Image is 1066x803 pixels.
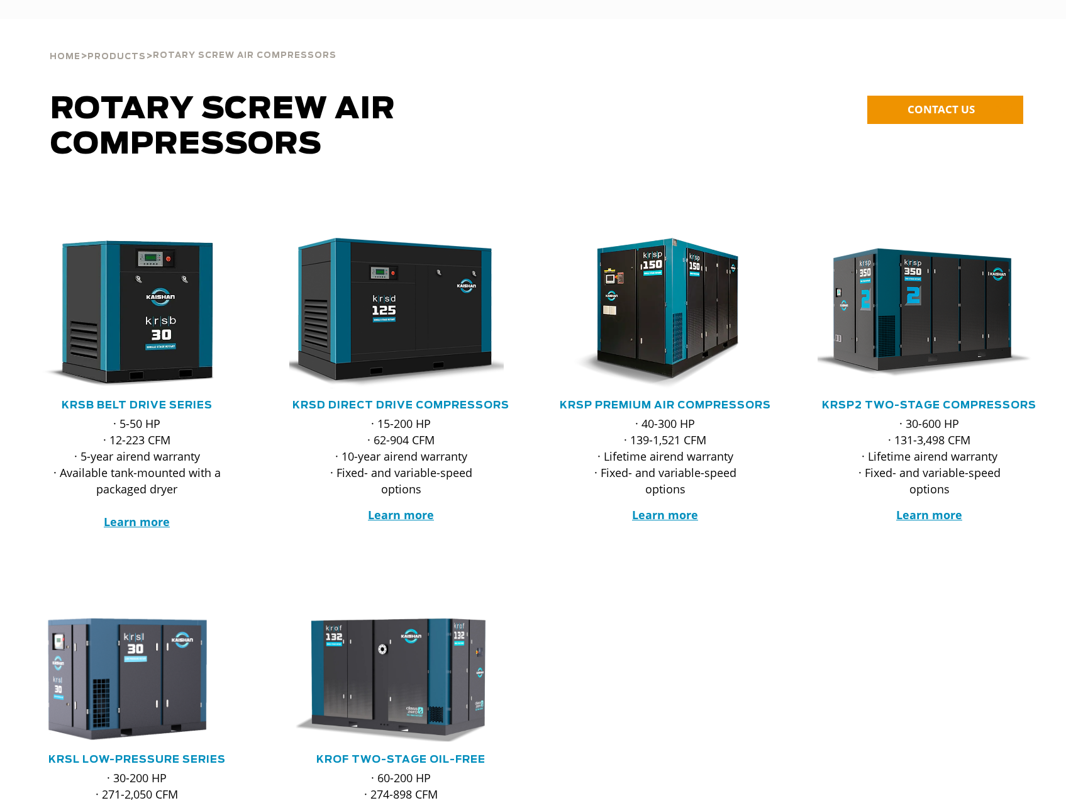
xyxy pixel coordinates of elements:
img: krsp150 [544,238,768,389]
a: Products [87,50,146,62]
div: krsp150 [553,238,777,389]
p: · 15-200 HP · 62-904 CFM · 10-year airend warranty · Fixed- and variable-speed options [314,415,488,497]
img: krsd125 [280,238,504,389]
span: CONTACT US [908,102,975,116]
span: Rotary Screw Air Compressors [50,94,396,160]
div: krsp350 [818,238,1041,389]
span: Home [50,53,81,61]
span: Rotary Screw Air Compressors [153,52,336,60]
a: KRSP2 Two-Stage Compressors [822,400,1036,410]
div: krsd125 [289,238,513,389]
a: Learn more [368,507,434,522]
a: KRSD Direct Drive Compressors [292,400,509,410]
span: Products [87,53,146,61]
img: krof132 [280,615,504,743]
p: · 30-600 HP · 131-3,498 CFM · Lifetime airend warranty · Fixed- and variable-speed options [843,415,1016,497]
img: krsl30 [16,615,240,743]
div: krsl30 [25,615,249,743]
img: krsb30 [16,238,240,389]
a: KROF TWO-STAGE OIL-FREE [316,755,486,765]
p: · 40-300 HP · 139-1,521 CFM · Lifetime airend warranty · Fixed- and variable-speed options [579,415,752,497]
a: KRSL Low-Pressure Series [48,755,226,765]
a: Home [50,50,81,62]
a: CONTACT US [867,96,1023,124]
a: KRSB Belt Drive Series [62,400,213,410]
p: · 5-50 HP · 12-223 CFM · 5-year airend warranty · Available tank-mounted with a packaged dryer [50,415,224,530]
a: Learn more [896,507,962,522]
a: Learn more [104,514,170,529]
a: KRSP Premium Air Compressors [560,400,771,410]
div: krsb30 [25,238,249,389]
div: krof132 [289,615,513,743]
div: > > [50,19,336,67]
a: Learn more [632,507,698,522]
img: krsp350 [808,238,1032,389]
